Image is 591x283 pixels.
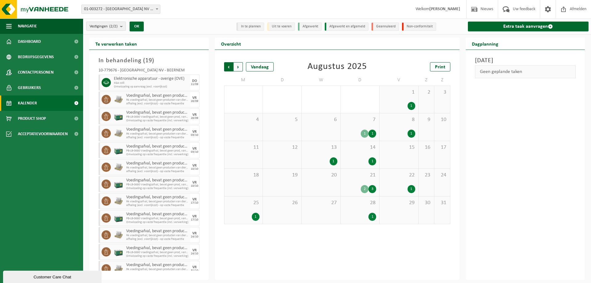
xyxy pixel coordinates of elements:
[372,22,399,31] li: Geannuleerd
[126,115,189,119] span: PB-LB-0680 Voedingsafval, bevat geen prod, van dierl oorspr
[126,220,189,224] span: Omwisseling op vaste frequentie (incl. verwerking)
[126,183,189,187] span: PB-LB-0680 Voedingsafval, bevat geen prod, van dierl oorspr
[408,185,415,193] div: 1
[126,229,189,234] span: Voedingsafval, bevat geen producten van dierlijke oorsprong, gemengde verpakking (exclusief glas)
[422,116,431,123] span: 9
[192,79,197,83] div: DO
[18,18,37,34] span: Navigatie
[361,130,368,138] div: 1
[126,144,189,149] span: Voedingsafval, bevat geen producten van dierlijke oorsprong, gemengde verpakking (exclusief glas)
[126,161,189,166] span: Voedingsafval, bevat geen producten van dierlijke oorsprong, gemengde verpakking (exclusief glas)
[126,153,189,156] span: Omwisseling op vaste frequentie (incl. verwerking)
[437,144,447,151] span: 17
[266,144,298,151] span: 12
[191,117,198,120] div: 26/09
[192,181,197,184] div: VR
[227,144,259,151] span: 11
[302,75,340,86] td: W
[126,136,189,139] span: Afhaling (excl. voorrijkost) - op vaste frequentie
[114,196,123,206] img: LP-PA-00000-WDN-11
[191,100,198,103] div: 26/09
[18,49,54,65] span: Bedrijfsgegevens
[368,157,376,165] div: 1
[192,164,197,168] div: VR
[437,172,447,179] span: 24
[383,200,415,206] span: 29
[305,116,337,123] span: 6
[437,89,447,96] span: 3
[215,38,247,50] h2: Overzicht
[86,22,126,31] button: Vestigingen(2/2)
[361,185,368,193] div: 2
[368,130,376,138] div: 1
[114,213,123,223] img: PB-LB-0680-HPE-GN-01
[126,217,189,220] span: PB-LB-0680 Voedingsafval, bevat geen prod, van dierl oorspr
[224,75,263,86] td: M
[114,81,189,85] span: KGA colli
[126,251,189,254] span: PB-LB-0680 Voedingsafval, bevat geen prod, van dierl oorspr
[191,184,198,188] div: 10/10
[468,22,589,31] a: Extra taak aanvragen
[126,268,189,271] span: PA voedingsafval, bevat geen producten van dierlijke oorspr,
[246,62,274,71] div: Vandaag
[298,22,322,31] li: Afgewerkt
[234,62,243,71] span: Volgende
[98,56,199,65] h3: In behandeling ( )
[191,151,198,154] div: 03/10
[383,116,415,123] span: 8
[224,62,233,71] span: Vorige
[114,163,123,172] img: LP-PA-00000-WDN-11
[236,22,264,31] li: In te plannen
[227,116,259,123] span: 4
[130,22,144,31] button: OK
[126,98,189,102] span: PA voedingsafval, bevat geen producten van dierlijke oorspr,
[126,263,189,268] span: Voedingsafval, bevat geen producten van dierlijke oorsprong, gemengde verpakking (exclusief glas)
[308,62,367,71] div: Augustus 2025
[408,130,415,138] div: 1
[325,22,368,31] li: Afgewerkt en afgemeld
[368,213,376,221] div: 1
[126,110,189,115] span: Voedingsafval, bevat geen producten van dierlijke oorsprong, gemengde verpakking (exclusief glas)
[402,22,436,31] li: Non-conformiteit
[109,24,118,28] count: (2/2)
[3,269,103,283] iframe: chat widget
[126,234,189,237] span: PA voedingsafval, bevat geen producten van dierlijke oorspr,
[430,62,450,71] a: Print
[114,85,189,89] span: Omwisseling op aanvraag (excl. voorrijkost)
[191,269,198,272] div: 31/10
[89,38,143,50] h2: Te verwerken taken
[126,119,189,123] span: Omwisseling op vaste frequentie (incl. verwerking)
[344,200,376,206] span: 28
[191,134,198,137] div: 03/10
[18,126,68,142] span: Acceptatievoorwaarden
[114,112,123,121] img: PB-LB-0680-HPE-GN-01
[18,65,54,80] span: Contactpersonen
[192,232,197,235] div: VR
[330,157,337,165] div: 1
[227,172,259,179] span: 18
[437,200,447,206] span: 31
[419,75,434,86] td: Z
[114,264,123,273] img: LP-PA-00000-WDN-11
[145,58,152,64] span: 19
[126,149,189,153] span: PB-LB-0680 Voedingsafval, bevat geen prod, van dierl oorspr
[422,200,431,206] span: 30
[305,144,337,151] span: 13
[383,89,415,96] span: 1
[192,96,197,100] div: VR
[192,147,197,151] div: VR
[191,201,198,204] div: 17/10
[305,172,337,179] span: 20
[126,178,189,183] span: Voedingsafval, bevat geen producten van dierlijke oorsprong, gemengde verpakking (exclusief glas)
[18,95,37,111] span: Kalender
[263,75,302,86] td: D
[475,56,576,65] h3: [DATE]
[191,218,198,221] div: 17/10
[126,204,189,207] span: Afhaling (excl. voorrijkost) - op vaste frequentie
[82,5,160,14] span: 01-003272 - BELGOSUC NV - BEERNEM
[341,75,380,86] td: D
[126,170,189,173] span: Afhaling (excl. voorrijkost) - op vaste frequentie
[114,247,123,257] img: PB-LB-0680-HPE-GN-01
[191,168,198,171] div: 10/10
